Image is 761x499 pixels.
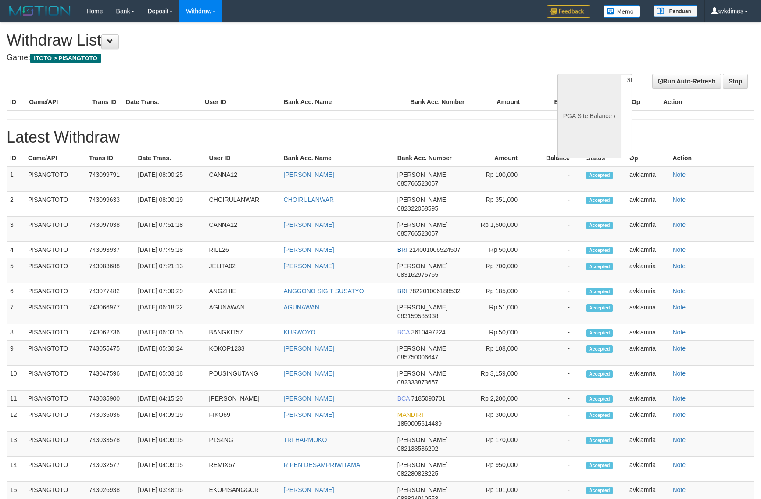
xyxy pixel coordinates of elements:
a: Note [672,304,686,311]
a: CHOIRULANWAR [284,196,334,203]
td: - [531,192,583,217]
th: Amount [470,94,533,110]
td: 743099791 [86,166,135,192]
span: Accepted [586,437,613,444]
td: avklamria [626,242,669,258]
span: Accepted [586,412,613,419]
td: 13 [7,432,25,457]
td: [DATE] 07:45:18 [135,242,206,258]
h1: Latest Withdraw [7,129,754,146]
td: [DATE] 08:00:19 [135,192,206,217]
th: Date Trans. [122,94,201,110]
a: Note [672,345,686,352]
td: Rp 100,000 [469,166,531,192]
span: [PERSON_NAME] [397,436,448,443]
img: MOTION_logo.png [7,4,73,18]
td: PISANGTOTO [25,457,86,482]
td: [DATE] 07:51:18 [135,217,206,242]
a: Note [672,171,686,178]
span: 082333873657 [397,379,438,386]
td: avklamria [626,341,669,366]
span: [PERSON_NAME] [397,304,448,311]
td: - [531,366,583,391]
span: Accepted [586,370,613,378]
a: [PERSON_NAME] [284,395,334,402]
td: FIKO69 [206,407,280,432]
span: BRI [397,246,407,253]
td: - [531,341,583,366]
td: 14 [7,457,25,482]
th: Date Trans. [135,150,206,166]
td: 11 [7,391,25,407]
span: BCA [397,329,410,336]
a: TRI HARMOKO [284,436,327,443]
span: 082133536202 [397,445,438,452]
div: PGA Site Balance / [557,74,621,158]
td: Rp 3,159,000 [469,366,531,391]
td: PISANGTOTO [25,166,86,192]
th: Status [583,150,626,166]
td: KOKOP1233 [206,341,280,366]
th: Action [669,150,754,166]
a: Note [672,486,686,493]
td: 3 [7,217,25,242]
td: PISANGTOTO [25,432,86,457]
td: BANGKIT57 [206,324,280,341]
a: Note [672,461,686,468]
td: 10 [7,366,25,391]
td: [DATE] 06:18:22 [135,299,206,324]
span: 3610497224 [411,329,446,336]
td: - [531,217,583,242]
td: Rp 185,000 [469,283,531,299]
th: Action [660,94,754,110]
th: Bank Acc. Name [280,150,394,166]
td: PISANGTOTO [25,192,86,217]
a: Note [672,287,686,294]
th: Bank Acc. Number [407,94,470,110]
td: [DATE] 05:03:18 [135,366,206,391]
td: 743033578 [86,432,135,457]
td: [DATE] 08:00:25 [135,166,206,192]
td: 743047596 [86,366,135,391]
span: Accepted [586,329,613,337]
span: BCA [397,395,410,402]
td: PISANGTOTO [25,258,86,283]
th: Bank Acc. Name [280,94,407,110]
td: - [531,166,583,192]
a: Note [672,370,686,377]
a: Note [672,436,686,443]
td: P1S4NG [206,432,280,457]
td: 743035036 [86,407,135,432]
a: [PERSON_NAME] [284,262,334,269]
td: Rp 50,000 [469,324,531,341]
th: Balance [531,150,583,166]
td: 743077482 [86,283,135,299]
h1: Withdraw List [7,32,499,49]
th: Game/API [25,150,86,166]
a: RIPEN DESAMPRIWITAMA [284,461,361,468]
td: avklamria [626,217,669,242]
td: PISANGTOTO [25,283,86,299]
span: Accepted [586,462,613,469]
a: ANGGONO SIGIT SUSATYO [284,287,364,294]
span: [PERSON_NAME] [397,486,448,493]
a: Run Auto-Refresh [652,74,721,89]
td: 743099633 [86,192,135,217]
span: 214001006524507 [409,246,461,253]
td: avklamria [626,407,669,432]
span: [PERSON_NAME] [397,262,448,269]
th: Op [626,150,669,166]
td: - [531,432,583,457]
span: 083162975765 [397,271,438,278]
th: User ID [201,94,280,110]
td: [DATE] 04:09:15 [135,457,206,482]
td: Rp 300,000 [469,407,531,432]
th: ID [7,94,25,110]
th: Trans ID [89,94,122,110]
th: User ID [206,150,280,166]
span: 1850005614489 [397,420,442,427]
td: PISANGTOTO [25,407,86,432]
td: 743055475 [86,341,135,366]
td: avklamria [626,432,669,457]
td: 743097038 [86,217,135,242]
